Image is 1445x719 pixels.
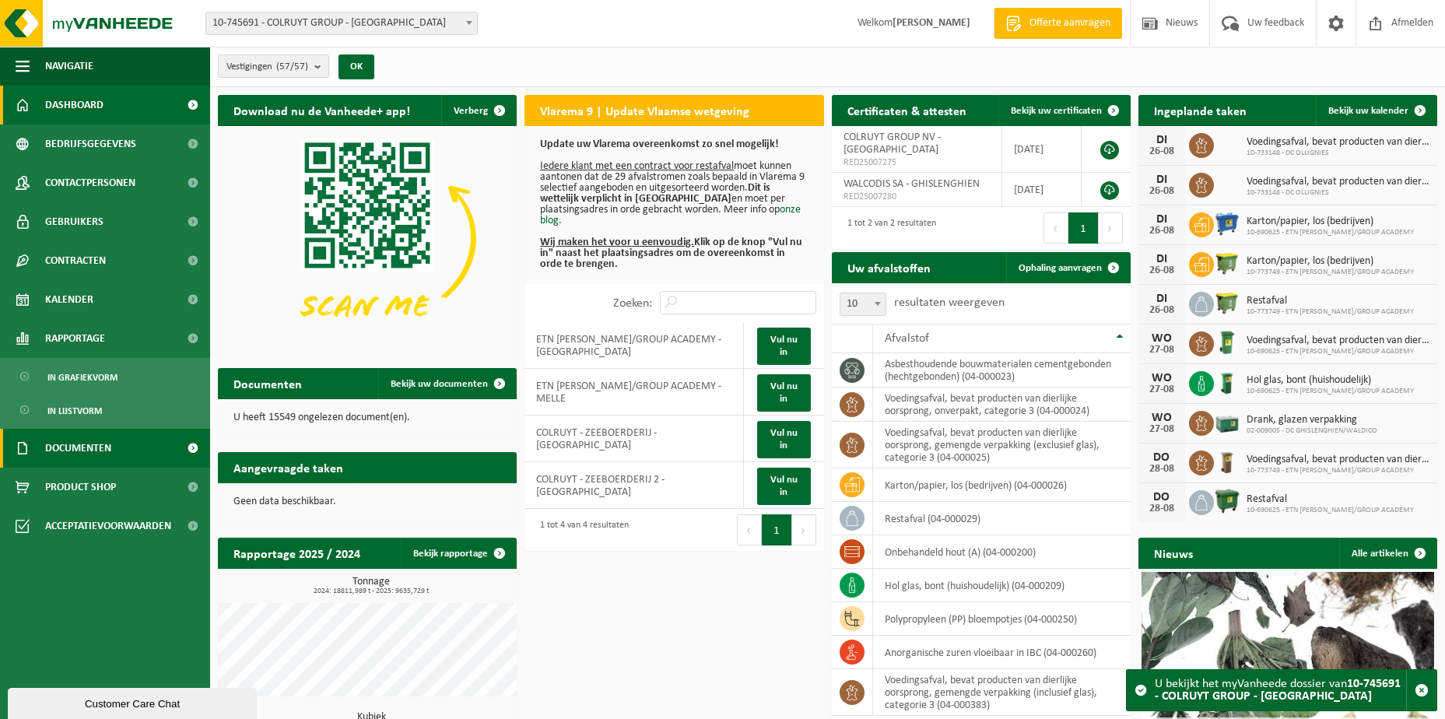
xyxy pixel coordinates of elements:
div: DI [1146,213,1177,226]
span: Karton/papier, los (bedrijven) [1247,255,1414,268]
td: [DATE] [1002,126,1082,173]
span: Bekijk uw kalender [1328,106,1408,116]
button: Next [1099,212,1123,244]
span: Contracten [45,241,106,280]
div: 27-08 [1146,424,1177,435]
span: 10-773749 - ETN [PERSON_NAME]/GROUP ACADEMY [1247,466,1429,475]
div: DO [1146,491,1177,503]
a: Vul nu in [757,374,810,412]
a: Vul nu in [757,421,810,458]
a: In lijstvorm [4,395,206,425]
span: Kalender [45,280,93,319]
div: 26-08 [1146,265,1177,276]
span: 10-773749 - ETN [PERSON_NAME]/GROUP ACADEMY [1247,268,1414,277]
span: Voedingsafval, bevat producten van dierlijke oorsprong, onverpakt, categorie 3 [1247,335,1429,347]
td: [DATE] [1002,173,1082,207]
span: 10-733148 - DC OLLIGNIES [1247,188,1429,198]
img: WB-0660-HPE-BE-01 [1214,210,1240,237]
span: 10-745691 - COLRUYT GROUP - HALLE [205,12,478,35]
span: 10-690625 - ETN [PERSON_NAME]/GROUP ACADEMY [1247,347,1429,356]
span: In lijstvorm [47,396,102,426]
h2: Vlarema 9 | Update Vlaamse wetgeving [524,95,765,125]
a: Vul nu in [757,328,810,365]
a: Bekijk uw documenten [378,368,515,399]
button: Vestigingen(57/57) [218,54,329,78]
td: karton/papier, los (bedrijven) (04-000026) [873,468,1131,502]
div: DI [1146,134,1177,146]
td: voedingsafval, bevat producten van dierlijke oorsprong, gemengde verpakking (inclusief glas), cat... [873,669,1131,716]
strong: [PERSON_NAME] [893,17,970,29]
button: OK [338,54,374,79]
span: 10-690625 - ETN [PERSON_NAME]/GROUP ACADEMY [1247,506,1414,515]
span: Acceptatievoorwaarden [45,507,171,545]
span: 10-690625 - ETN [PERSON_NAME]/GROUP ACADEMY [1247,387,1414,396]
span: Dashboard [45,86,103,125]
a: Ophaling aanvragen [1006,252,1129,283]
span: Vestigingen [226,55,308,79]
td: ETN [PERSON_NAME]/GROUP ACADEMY - [GEOGRAPHIC_DATA] [524,322,744,369]
button: Verberg [441,95,515,126]
div: DI [1146,174,1177,186]
span: 10-773749 - ETN [PERSON_NAME]/GROUP ACADEMY [1247,307,1414,317]
u: Iedere klant met een contract voor restafval [540,160,734,172]
div: WO [1146,332,1177,345]
div: DI [1146,293,1177,305]
span: Restafval [1247,295,1414,307]
span: 02-009005 - DC GHISLENGHIEN/WALDICO [1247,426,1377,436]
span: 10-733148 - DC OLLIGNIES [1247,149,1429,158]
b: Dit is wettelijk verplicht in [GEOGRAPHIC_DATA] [540,182,770,205]
img: Download de VHEPlus App [218,126,517,350]
div: DI [1146,253,1177,265]
div: 1 tot 2 van 2 resultaten [840,211,936,245]
p: U heeft 15549 ongelezen document(en). [233,412,501,423]
img: WB-0140-HPE-BN-01 [1214,448,1240,475]
span: WALCODIS SA - GHISLENGHIEN [844,178,980,190]
h2: Certificaten & attesten [832,95,982,125]
td: onbehandeld hout (A) (04-000200) [873,535,1131,569]
div: 28-08 [1146,503,1177,514]
h2: Rapportage 2025 / 2024 [218,538,376,568]
u: Wij maken het voor u eenvoudig. [540,237,694,248]
a: Alle artikelen [1339,538,1436,569]
button: Previous [1043,212,1068,244]
span: Karton/papier, los (bedrijven) [1247,216,1414,228]
img: PB-LB-0680-HPE-GN-01 [1214,409,1240,435]
span: Bekijk uw certificaten [1011,106,1102,116]
a: Bekijk uw certificaten [998,95,1129,126]
h2: Aangevraagde taken [218,452,359,482]
span: Voedingsafval, bevat producten van dierlijke oorsprong, gemengde verpakking (exc... [1247,136,1429,149]
label: Zoeken: [613,297,652,310]
span: Bedrijfsgegevens [45,125,136,163]
p: Geen data beschikbaar. [233,496,501,507]
b: Klik op de knop "Vul nu in" naast het plaatsingsadres om de overeenkomst in orde te brengen. [540,237,802,270]
img: WB-1100-HPE-GN-50 [1214,289,1240,316]
span: RED25007280 [844,191,990,203]
span: Voedingsafval, bevat producten van dierlijke oorsprong, onverpakt, categorie 3 [1247,454,1429,466]
span: Rapportage [45,319,105,358]
a: Vul nu in [757,468,810,505]
img: WB-0140-HPE-GN-01 [1214,369,1240,395]
label: resultaten weergeven [894,296,1005,309]
p: moet kunnen aantonen dat de 29 afvalstromen zoals bepaald in Vlarema 9 selectief aangeboden en ui... [540,139,808,270]
span: Voedingsafval, bevat producten van dierlijke oorsprong, gemengde verpakking (exc... [1247,176,1429,188]
span: Bekijk uw documenten [391,379,488,389]
span: 10-690625 - ETN [PERSON_NAME]/GROUP ACADEMY [1247,228,1414,237]
div: 26-08 [1146,186,1177,197]
span: Ophaling aanvragen [1019,263,1102,273]
h3: Tonnage [226,577,517,595]
div: WO [1146,372,1177,384]
span: Drank, glazen verpakking [1247,414,1377,426]
td: COLRUYT - ZEEBOERDERIJ 2 - [GEOGRAPHIC_DATA] [524,462,744,509]
span: Navigatie [45,47,93,86]
img: WB-0240-HPE-GN-01 [1214,329,1240,356]
h2: Documenten [218,368,317,398]
a: Offerte aanvragen [994,8,1122,39]
span: COLRUYT GROUP NV - [GEOGRAPHIC_DATA] [844,132,941,156]
span: Gebruikers [45,202,103,241]
td: polypropyleen (PP) bloempotjes (04-000250) [873,602,1131,636]
button: Previous [737,514,762,545]
td: hol glas, bont (huishoudelijk) (04-000209) [873,569,1131,602]
td: asbesthoudende bouwmaterialen cementgebonden (hechtgebonden) (04-000023) [873,353,1131,388]
div: WO [1146,412,1177,424]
